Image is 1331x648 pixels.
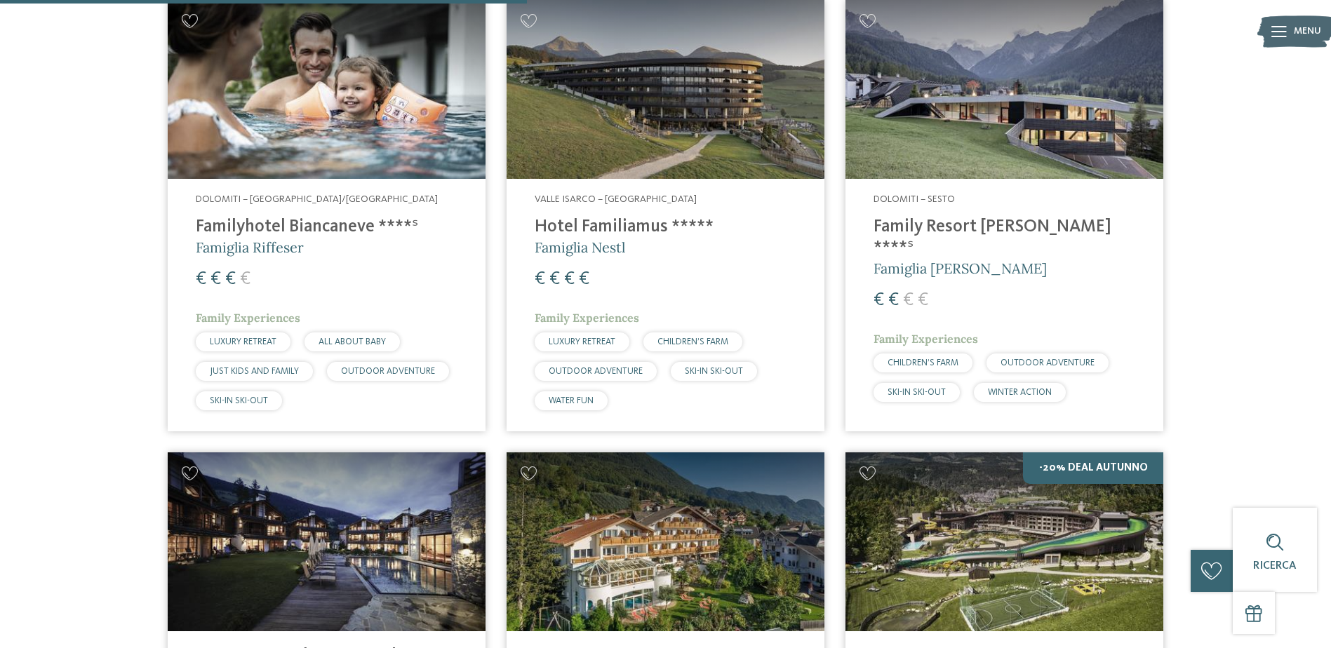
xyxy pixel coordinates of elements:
[240,270,250,288] span: €
[507,452,824,631] img: Family Hotel Gutenberg ****
[196,238,304,256] span: Famiglia Riffeser
[225,270,236,288] span: €
[549,396,594,405] span: WATER FUN
[888,358,958,367] span: CHILDREN’S FARM
[210,270,221,288] span: €
[549,270,560,288] span: €
[874,259,1047,277] span: Famiglia [PERSON_NAME]
[319,337,386,346] span: ALL ABOUT BABY
[988,388,1052,397] span: WINTER ACTION
[874,217,1135,259] h4: Family Resort [PERSON_NAME] ****ˢ
[535,311,639,325] span: Family Experiences
[888,388,946,397] span: SKI-IN SKI-OUT
[918,291,928,309] span: €
[196,311,300,325] span: Family Experiences
[168,452,486,631] img: Post Alpina - Family Mountain Chalets ****ˢ
[549,367,643,376] span: OUTDOOR ADVENTURE
[903,291,914,309] span: €
[210,337,276,346] span: LUXURY RETREAT
[888,291,899,309] span: €
[535,194,697,204] span: Valle Isarco – [GEOGRAPHIC_DATA]
[549,337,615,346] span: LUXURY RETREAT
[196,270,206,288] span: €
[210,396,268,405] span: SKI-IN SKI-OUT
[657,337,728,346] span: CHILDREN’S FARM
[685,367,743,376] span: SKI-IN SKI-OUT
[564,270,575,288] span: €
[210,367,299,376] span: JUST KIDS AND FAMILY
[535,270,545,288] span: €
[874,291,884,309] span: €
[874,332,978,346] span: Family Experiences
[579,270,589,288] span: €
[845,452,1163,631] img: Cercate un hotel per famiglie? Qui troverete solo i migliori!
[196,194,438,204] span: Dolomiti – [GEOGRAPHIC_DATA]/[GEOGRAPHIC_DATA]
[196,217,457,238] h4: Familyhotel Biancaneve ****ˢ
[874,194,955,204] span: Dolomiti – Sesto
[341,367,435,376] span: OUTDOOR ADVENTURE
[535,238,625,256] span: Famiglia Nestl
[1001,358,1095,367] span: OUTDOOR ADVENTURE
[1253,560,1297,572] span: Ricerca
